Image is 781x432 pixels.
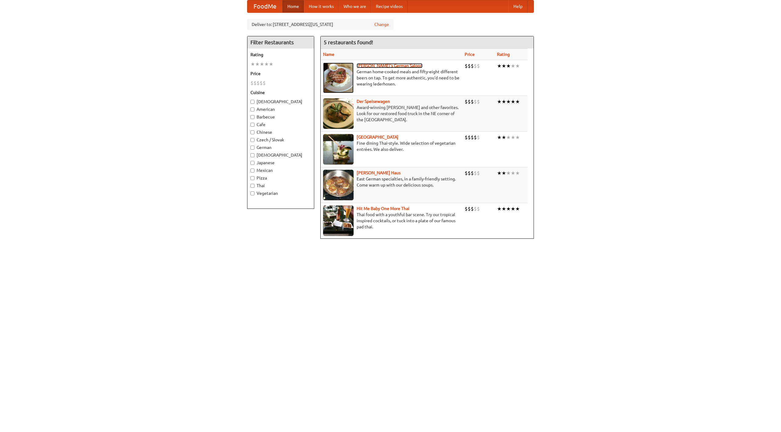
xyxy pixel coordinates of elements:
li: $ [477,170,480,176]
li: ★ [511,98,515,105]
li: $ [465,134,468,141]
li: ★ [497,134,502,141]
img: speisewagen.jpg [323,98,354,129]
b: Der Speisewagen [357,99,390,104]
label: [DEMOGRAPHIC_DATA] [250,99,311,105]
label: Czech / Slovak [250,137,311,143]
input: Pizza [250,176,254,180]
p: East German specialties, in a family-friendly setting. Come warm up with our delicious soups. [323,176,460,188]
a: Home [283,0,304,13]
a: Name [323,52,334,57]
input: [DEMOGRAPHIC_DATA] [250,153,254,157]
h4: Filter Restaurants [247,36,314,49]
li: $ [465,205,468,212]
li: ★ [515,205,520,212]
li: $ [471,205,474,212]
li: ★ [269,61,273,67]
li: $ [474,98,477,105]
label: Mexican [250,167,311,173]
a: Who we are [339,0,371,13]
li: ★ [502,63,506,69]
li: ★ [511,170,515,176]
li: ★ [497,63,502,69]
li: ★ [515,134,520,141]
li: ★ [506,205,511,212]
a: Change [374,21,389,27]
label: Japanese [250,160,311,166]
li: ★ [260,61,264,67]
li: ★ [250,61,255,67]
b: Hit Me Baby One More Thai [357,206,409,211]
input: Czech / Slovak [250,138,254,142]
li: ★ [502,170,506,176]
li: ★ [497,170,502,176]
input: [DEMOGRAPHIC_DATA] [250,100,254,104]
li: ★ [506,170,511,176]
li: $ [465,170,468,176]
li: ★ [497,205,502,212]
label: [DEMOGRAPHIC_DATA] [250,152,311,158]
b: [PERSON_NAME] Haus [357,170,401,175]
li: $ [468,98,471,105]
li: ★ [515,98,520,105]
li: $ [474,134,477,141]
li: ★ [515,170,520,176]
li: ★ [502,134,506,141]
img: satay.jpg [323,134,354,165]
li: $ [250,80,254,86]
p: German home-cooked meals and fifty-eight different beers on tap. To get more authentic, you'd nee... [323,69,460,87]
img: babythai.jpg [323,205,354,236]
input: Thai [250,184,254,188]
li: ★ [515,63,520,69]
li: $ [471,134,474,141]
p: Fine dining Thai-style. Wide selection of vegetarian entrées. We also deliver. [323,140,460,152]
li: $ [474,205,477,212]
b: [GEOGRAPHIC_DATA] [357,135,398,140]
li: ★ [511,63,515,69]
label: Cafe [250,122,311,128]
label: Barbecue [250,114,311,120]
h5: Rating [250,52,311,58]
a: How it works [304,0,339,13]
li: $ [477,98,480,105]
img: kohlhaus.jpg [323,170,354,200]
input: Mexican [250,169,254,172]
a: [PERSON_NAME]'s German Saloon [357,63,423,68]
input: Japanese [250,161,254,165]
label: Pizza [250,175,311,181]
input: Barbecue [250,115,254,119]
li: $ [471,98,474,105]
li: ★ [506,63,511,69]
li: ★ [502,98,506,105]
label: Vegetarian [250,190,311,196]
li: $ [477,205,480,212]
li: ★ [502,205,506,212]
li: $ [468,63,471,69]
li: ★ [506,98,511,105]
li: ★ [497,98,502,105]
li: $ [468,205,471,212]
input: German [250,146,254,150]
li: $ [474,170,477,176]
img: esthers.jpg [323,63,354,93]
li: $ [254,80,257,86]
p: Thai food with a youthful bar scene. Try our tropical inspired cocktails, or tuck into a plate of... [323,212,460,230]
li: $ [477,63,480,69]
li: ★ [511,205,515,212]
input: Chinese [250,130,254,134]
a: Rating [497,52,510,57]
li: $ [465,98,468,105]
p: Award-winning [PERSON_NAME] and other favorites. Look for our restored food truck in the NE corne... [323,104,460,123]
ng-pluralize: 5 restaurants found! [324,39,373,45]
li: $ [468,170,471,176]
li: ★ [264,61,269,67]
label: German [250,144,311,151]
li: $ [468,134,471,141]
li: ★ [506,134,511,141]
li: $ [465,63,468,69]
li: $ [471,170,474,176]
a: FoodMe [247,0,283,13]
a: Price [465,52,475,57]
label: Thai [250,183,311,189]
